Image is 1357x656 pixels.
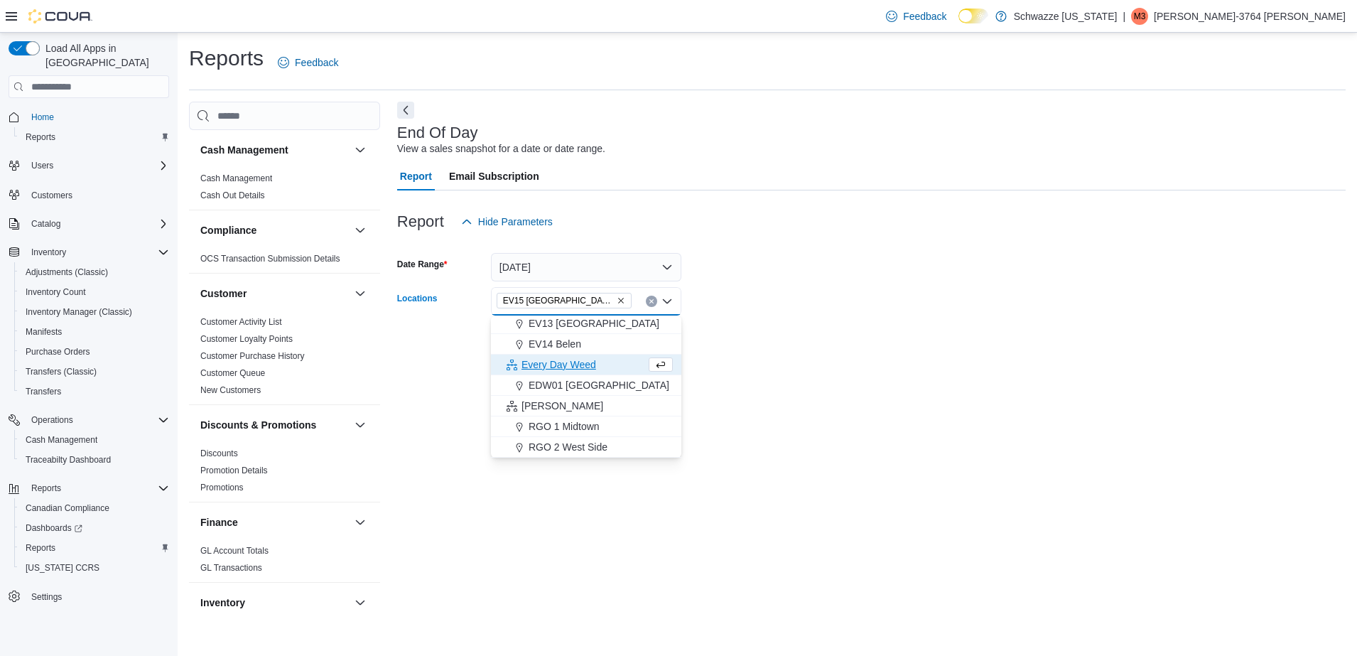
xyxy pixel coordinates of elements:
[31,591,62,603] span: Settings
[14,342,175,362] button: Purchase Orders
[26,326,62,338] span: Manifests
[26,187,78,204] a: Customers
[200,466,268,475] a: Promotion Details
[189,542,380,582] div: Finance
[14,282,175,302] button: Inventory Count
[491,334,681,355] button: EV14 Belen
[397,259,448,270] label: Date Range
[31,483,61,494] span: Reports
[26,306,132,318] span: Inventory Manager (Classic)
[26,286,86,298] span: Inventory Count
[491,396,681,416] button: [PERSON_NAME]
[14,498,175,518] button: Canadian Compliance
[497,293,632,308] span: EV15 Las Cruces North
[3,586,175,607] button: Settings
[1131,8,1148,25] div: Monique-3764 Valdez
[26,412,79,429] button: Operations
[200,286,247,301] h3: Customer
[20,520,169,537] span: Dashboards
[1154,8,1346,25] p: [PERSON_NAME]-3764 [PERSON_NAME]
[26,131,55,143] span: Reports
[189,313,380,404] div: Customer
[200,223,349,237] button: Compliance
[449,162,539,190] span: Email Subscription
[3,410,175,430] button: Operations
[20,451,169,468] span: Traceabilty Dashboard
[20,343,96,360] a: Purchase Orders
[200,515,238,529] h3: Finance
[1014,8,1118,25] p: Schwazze [US_STATE]
[20,363,169,380] span: Transfers (Classic)
[200,143,349,157] button: Cash Management
[397,293,438,304] label: Locations
[26,157,169,174] span: Users
[200,316,282,328] span: Customer Activity List
[26,157,59,174] button: Users
[958,9,988,23] input: Dark Mode
[14,127,175,147] button: Reports
[28,9,92,23] img: Cova
[20,284,92,301] a: Inventory Count
[958,23,959,24] span: Dark Mode
[14,450,175,470] button: Traceabilty Dashboard
[200,515,349,529] button: Finance
[26,588,67,606] a: Settings
[26,588,169,606] span: Settings
[20,264,169,281] span: Adjustments (Classic)
[200,418,316,432] h3: Discounts & Promotions
[26,522,82,534] span: Dashboards
[200,334,293,344] a: Customer Loyalty Points
[200,351,305,361] a: Customer Purchase History
[1134,8,1146,25] span: M3
[20,520,88,537] a: Dashboards
[352,285,369,302] button: Customer
[200,385,261,395] a: New Customers
[200,385,261,396] span: New Customers
[646,296,657,307] button: Clear input
[200,545,269,556] span: GL Account Totals
[14,382,175,402] button: Transfers
[3,242,175,262] button: Inventory
[31,190,72,201] span: Customers
[200,190,265,200] a: Cash Out Details
[529,337,581,351] span: EV14 Belen
[295,55,338,70] span: Feedback
[26,109,60,126] a: Home
[272,48,344,77] a: Feedback
[397,213,444,230] h3: Report
[529,440,607,454] span: RGO 2 West Side
[397,102,414,119] button: Next
[397,124,478,141] h3: End Of Day
[200,317,282,327] a: Customer Activity List
[20,383,67,400] a: Transfers
[20,383,169,400] span: Transfers
[397,141,605,156] div: View a sales snapshot for a date or date range.
[26,502,109,514] span: Canadian Compliance
[26,215,66,232] button: Catalog
[200,254,340,264] a: OCS Transaction Submission Details
[31,247,66,258] span: Inventory
[529,316,659,330] span: EV13 [GEOGRAPHIC_DATA]
[352,141,369,158] button: Cash Management
[3,107,175,127] button: Home
[189,170,380,210] div: Cash Management
[14,262,175,282] button: Adjustments (Classic)
[400,162,432,190] span: Report
[200,143,288,157] h3: Cash Management
[529,378,669,392] span: EDW01 [GEOGRAPHIC_DATA]
[31,112,54,123] span: Home
[200,333,293,345] span: Customer Loyalty Points
[26,454,111,466] span: Traceabilty Dashboard
[200,448,238,458] a: Discounts
[491,253,681,281] button: [DATE]
[20,264,114,281] a: Adjustments (Classic)
[200,482,244,493] span: Promotions
[20,343,169,360] span: Purchase Orders
[26,244,169,261] span: Inventory
[14,518,175,538] a: Dashboards
[9,101,169,644] nav: Complex example
[189,445,380,502] div: Discounts & Promotions
[20,363,102,380] a: Transfers (Classic)
[20,323,67,340] a: Manifests
[200,596,245,610] h3: Inventory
